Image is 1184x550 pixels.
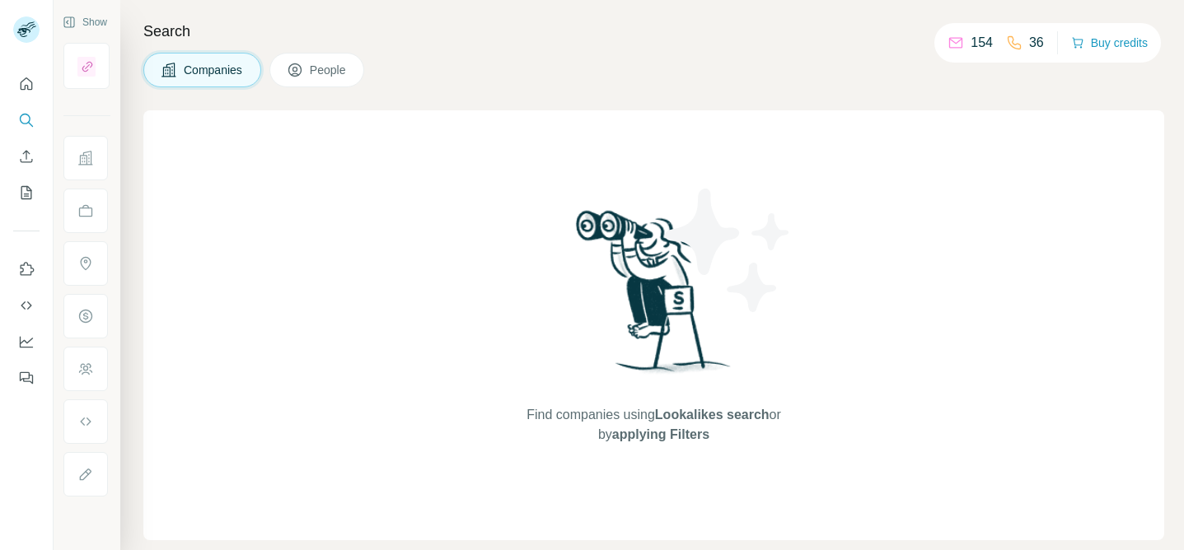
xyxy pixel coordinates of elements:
[522,405,785,445] span: Find companies using or by
[13,327,40,357] button: Dashboard
[13,291,40,320] button: Use Surfe API
[612,427,709,441] span: applying Filters
[13,254,40,284] button: Use Surfe on LinkedIn
[51,10,119,35] button: Show
[143,20,1164,43] h4: Search
[13,105,40,135] button: Search
[13,178,40,207] button: My lists
[1071,31,1148,54] button: Buy credits
[13,363,40,393] button: Feedback
[13,69,40,99] button: Quick start
[184,62,244,78] span: Companies
[13,142,40,171] button: Enrich CSV
[569,206,740,389] img: Surfe Illustration - Woman searching with binoculars
[310,62,348,78] span: People
[1029,33,1044,53] p: 36
[971,33,993,53] p: 154
[655,408,770,422] span: Lookalikes search
[654,176,803,324] img: Surfe Illustration - Stars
